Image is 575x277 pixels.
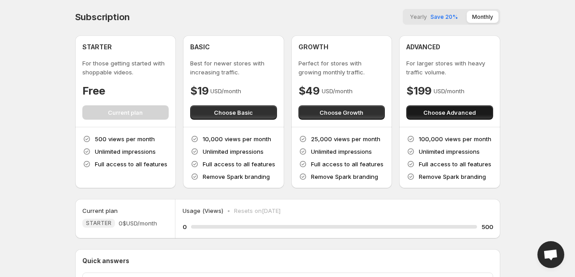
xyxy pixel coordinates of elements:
h5: Current plan [82,206,118,215]
p: Full access to all features [311,160,383,169]
p: For larger stores with heavy traffic volume. [406,59,493,77]
span: Choose Growth [319,108,363,117]
h4: STARTER [82,43,112,52]
p: Remove Spark branding [311,172,378,181]
button: YearlySave 20% [405,11,463,23]
button: Monthly [467,11,498,23]
p: USD/month [434,87,464,95]
p: Best for newer stores with increasing traffic. [190,59,277,77]
span: Save 20% [430,13,458,20]
button: Choose Growth [298,105,385,120]
span: Yearly [410,13,427,20]
p: Perfect for stores with growing monthly traffic. [298,59,385,77]
p: USD/month [210,87,241,95]
span: Choose Basic [214,108,253,117]
p: Full access to all features [203,160,275,169]
p: USD/month [322,87,353,95]
h4: $19 [190,84,209,98]
h4: GROWTH [298,43,328,52]
h4: $199 [406,84,432,98]
span: Choose Advanced [423,108,476,117]
span: STARTER [86,220,111,227]
p: Resets on [DATE] [234,206,281,215]
p: • [227,206,230,215]
p: Unlimited impressions [95,147,156,156]
p: Unlimited impressions [203,147,264,156]
button: Choose Basic [190,105,277,120]
p: Remove Spark branding [203,172,270,181]
h5: 0 [183,222,187,231]
button: Choose Advanced [406,105,493,120]
p: Unlimited impressions [311,147,372,156]
p: 100,000 views per month [419,134,491,143]
p: Usage (Views) [183,206,223,215]
p: 10,000 views per month [203,134,271,143]
div: Open chat [537,241,564,268]
span: 0$ USD/month [119,219,157,228]
p: Full access to all features [95,160,167,169]
p: Unlimited impressions [419,147,480,156]
p: Remove Spark branding [419,172,486,181]
p: Quick answers [82,256,493,265]
p: 500 views per month [95,134,155,143]
h4: $49 [298,84,320,98]
h4: Subscription [75,12,130,22]
p: For those getting started with shoppable videos. [82,59,169,77]
p: 25,000 views per month [311,134,380,143]
h5: 500 [481,222,493,231]
h4: ADVANCED [406,43,440,52]
p: Full access to all features [419,160,491,169]
h4: Free [82,84,105,98]
h4: BASIC [190,43,210,52]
